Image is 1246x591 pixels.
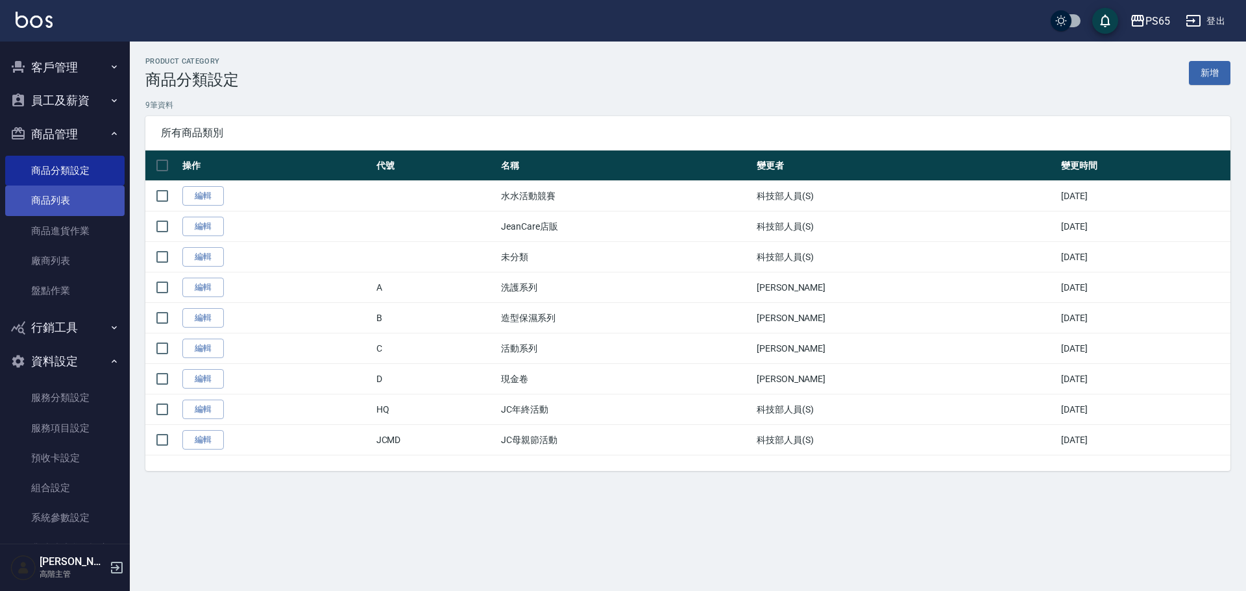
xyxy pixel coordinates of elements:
[145,71,239,89] h3: 商品分類設定
[498,211,753,242] td: JeanCare店販
[753,151,1058,181] th: 變更者
[182,308,224,328] a: 編輯
[1058,242,1230,272] td: [DATE]
[5,311,125,344] button: 行銷工具
[145,57,239,66] h2: Product Category
[5,443,125,473] a: 預收卡設定
[5,276,125,306] a: 盤點作業
[145,99,1230,111] p: 9 筆資料
[373,303,498,333] td: B
[373,333,498,364] td: C
[498,364,753,394] td: 現金卷
[1092,8,1118,34] button: save
[498,333,753,364] td: 活動系列
[753,211,1058,242] td: 科技部人員(S)
[182,217,224,237] a: 編輯
[5,216,125,246] a: 商品進貨作業
[182,339,224,359] a: 編輯
[1058,364,1230,394] td: [DATE]
[5,473,125,503] a: 組合設定
[1058,303,1230,333] td: [DATE]
[1058,181,1230,211] td: [DATE]
[1058,151,1230,181] th: 變更時間
[5,344,125,378] button: 資料設定
[498,151,753,181] th: 名稱
[5,503,125,533] a: 系統參數設定
[182,278,224,298] a: 編輯
[40,555,106,568] h5: [PERSON_NAME]
[1180,9,1230,33] button: 登出
[182,247,224,267] a: 編輯
[40,568,106,580] p: 高階主管
[161,127,1215,139] span: 所有商品類別
[182,430,224,450] a: 編輯
[5,186,125,215] a: 商品列表
[182,186,224,206] a: 編輯
[498,425,753,455] td: JC母親節活動
[1058,425,1230,455] td: [DATE]
[498,394,753,425] td: JC年終活動
[1125,8,1175,34] button: PS65
[5,413,125,443] a: 服務項目設定
[373,425,498,455] td: JCMD
[5,84,125,117] button: 員工及薪資
[373,364,498,394] td: D
[182,369,224,389] a: 編輯
[179,151,373,181] th: 操作
[1058,272,1230,303] td: [DATE]
[16,12,53,28] img: Logo
[5,117,125,151] button: 商品管理
[753,272,1058,303] td: [PERSON_NAME]
[5,533,125,563] a: 業績抽成參數設定
[498,272,753,303] td: 洗護系列
[182,400,224,420] a: 編輯
[1058,333,1230,364] td: [DATE]
[373,394,498,425] td: HQ
[498,303,753,333] td: 造型保濕系列
[498,181,753,211] td: 水水活動競賽
[1058,394,1230,425] td: [DATE]
[10,555,36,581] img: Person
[5,156,125,186] a: 商品分類設定
[5,246,125,276] a: 廠商列表
[5,51,125,84] button: 客戶管理
[753,364,1058,394] td: [PERSON_NAME]
[753,303,1058,333] td: [PERSON_NAME]
[753,333,1058,364] td: [PERSON_NAME]
[753,425,1058,455] td: 科技部人員(S)
[498,242,753,272] td: 未分類
[373,151,498,181] th: 代號
[753,242,1058,272] td: 科技部人員(S)
[5,383,125,413] a: 服務分類設定
[753,181,1058,211] td: 科技部人員(S)
[1189,61,1230,85] a: 新增
[753,394,1058,425] td: 科技部人員(S)
[1145,13,1170,29] div: PS65
[373,272,498,303] td: A
[1058,211,1230,242] td: [DATE]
